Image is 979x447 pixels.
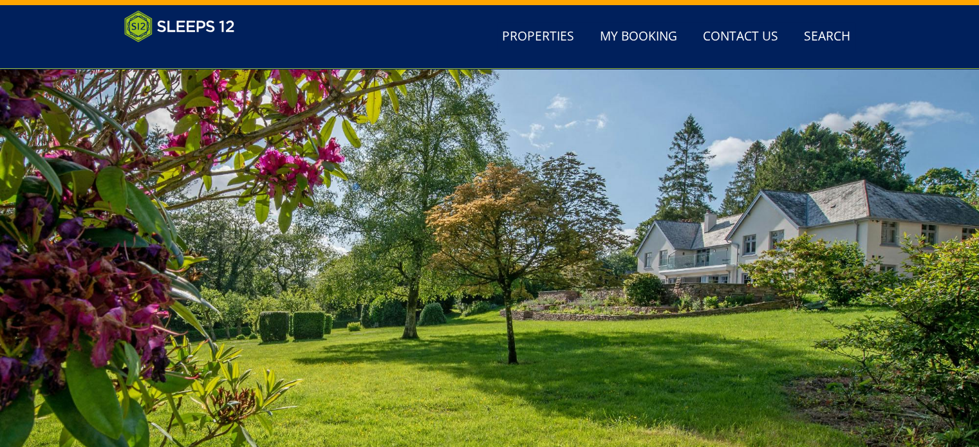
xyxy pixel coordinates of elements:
img: Sleeps 12 [124,10,235,42]
iframe: Customer reviews powered by Trustpilot [118,50,253,61]
a: Properties [497,23,579,51]
a: Contact Us [698,23,783,51]
a: My Booking [595,23,682,51]
a: Search [799,23,855,51]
